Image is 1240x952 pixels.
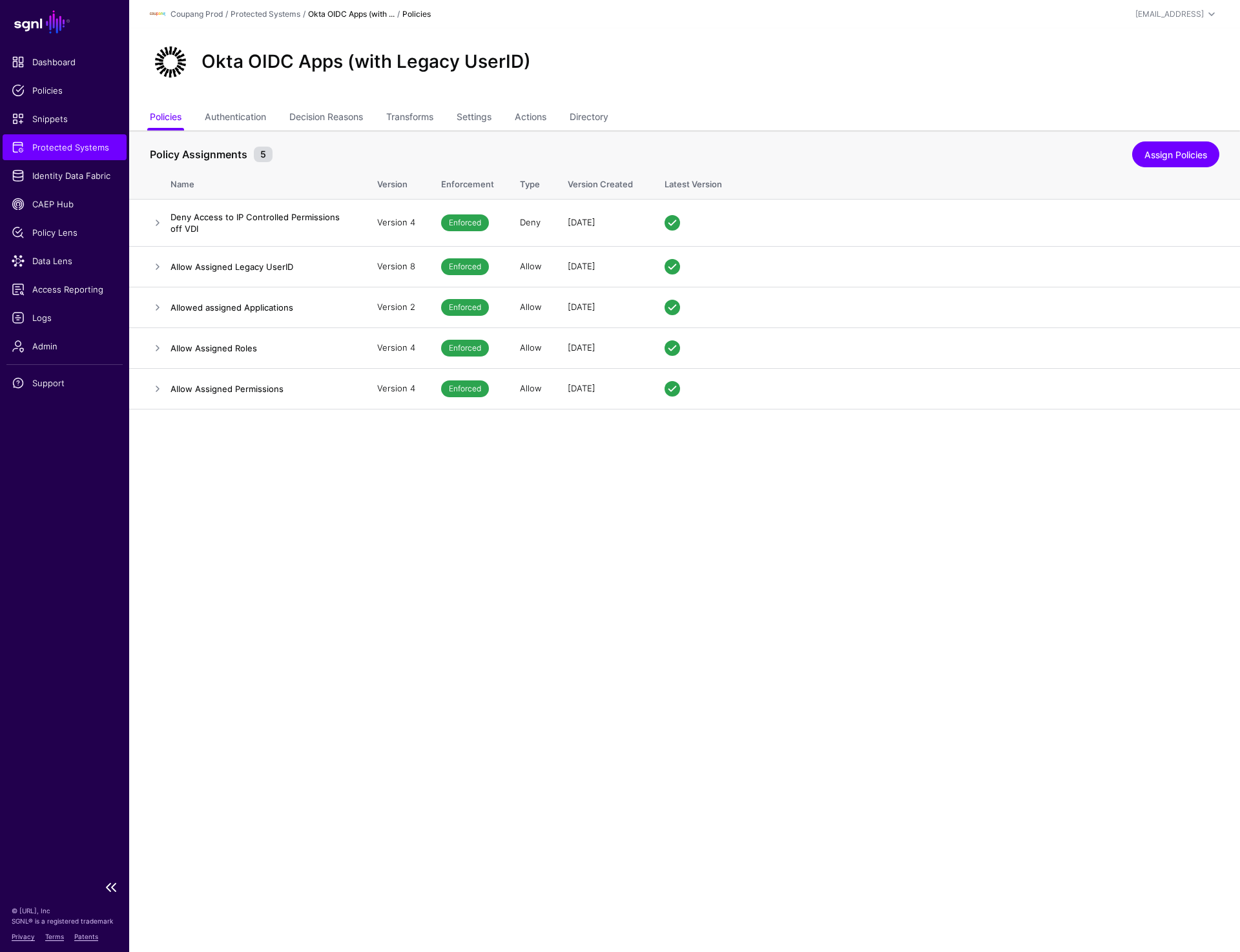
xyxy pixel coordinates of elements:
strong: Policies [402,9,431,19]
a: Dashboard [3,49,127,75]
p: SGNL® is a registered trademark [12,916,118,926]
a: Terms [45,933,64,940]
th: Name [170,165,364,199]
span: Logs [12,311,118,324]
span: Enforced [441,258,489,275]
a: Protected Systems [3,134,127,160]
a: Logs [3,305,127,331]
span: [DATE] [568,383,595,393]
span: [DATE] [568,261,595,271]
div: [EMAIL_ADDRESS] [1135,8,1204,20]
span: [DATE] [568,217,595,227]
div: / [300,8,308,20]
span: Policies [12,84,118,97]
a: CAEP Hub [3,191,127,217]
small: 5 [254,147,273,162]
td: Version 4 [364,327,428,368]
span: Enforced [441,380,489,397]
a: Policies [150,106,181,130]
img: svg+xml;base64,PHN2ZyBpZD0iTG9nbyIgeG1sbnM9Imh0dHA6Ly93d3cudzMub3JnLzIwMDAvc3ZnIiB3aWR0aD0iMTIxLj... [150,6,165,22]
a: Identity Data Fabric [3,163,127,189]
th: Type [507,165,555,199]
span: Enforced [441,214,489,231]
a: Patents [74,933,98,940]
span: Access Reporting [12,283,118,296]
span: Policy Lens [12,226,118,239]
img: svg+xml;base64,PHN2ZyB3aWR0aD0iNjQiIGhlaWdodD0iNjQiIHZpZXdCb3g9IjAgMCA2NCA2NCIgZmlsbD0ibm9uZSIgeG... [150,41,191,83]
a: Protected Systems [231,9,300,19]
div: / [223,8,231,20]
td: Allow [507,368,555,409]
td: Deny [507,199,555,246]
a: Policy Lens [3,220,127,245]
h4: Allow Assigned Roles [170,342,351,354]
th: Enforcement [428,165,507,199]
a: Authentication [205,106,266,130]
td: Allow [507,246,555,287]
td: Version 4 [364,368,428,409]
span: Support [12,377,118,389]
span: Snippets [12,112,118,125]
td: Version 4 [364,199,428,246]
strong: Okta OIDC Apps (with ... [308,9,395,19]
div: / [395,8,402,20]
p: © [URL], Inc [12,905,118,916]
td: Version 8 [364,246,428,287]
th: Version Created [555,165,652,199]
span: [DATE] [568,302,595,312]
a: Decision Reasons [289,106,363,130]
span: CAEP Hub [12,198,118,211]
span: [DATE] [568,342,595,353]
span: Enforced [441,340,489,357]
a: Admin [3,333,127,359]
th: Version [364,165,428,199]
a: Settings [457,106,491,130]
a: Data Lens [3,248,127,274]
a: Assign Policies [1132,141,1219,167]
span: Policy Assignments [147,147,251,162]
span: Data Lens [12,254,118,267]
th: Latest Version [652,165,1240,199]
a: Directory [570,106,608,130]
h4: Allow Assigned Permissions [170,383,351,395]
a: Actions [515,106,546,130]
td: Allow [507,287,555,327]
a: Coupang Prod [170,9,223,19]
h4: Allow Assigned Legacy UserID [170,261,351,273]
a: Transforms [386,106,433,130]
a: Snippets [3,106,127,132]
span: Admin [12,340,118,353]
a: Privacy [12,933,35,940]
a: SGNL [8,8,121,36]
td: Version 2 [364,287,428,327]
h2: Okta OIDC Apps (with Legacy UserID) [201,51,531,73]
h4: Allowed assigned Applications [170,302,351,313]
td: Allow [507,327,555,368]
span: Protected Systems [12,141,118,154]
a: Policies [3,78,127,103]
span: Identity Data Fabric [12,169,118,182]
span: Dashboard [12,56,118,68]
span: Enforced [441,299,489,316]
h4: Deny Access to IP Controlled Permissions off VDI [170,211,351,234]
a: Access Reporting [3,276,127,302]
